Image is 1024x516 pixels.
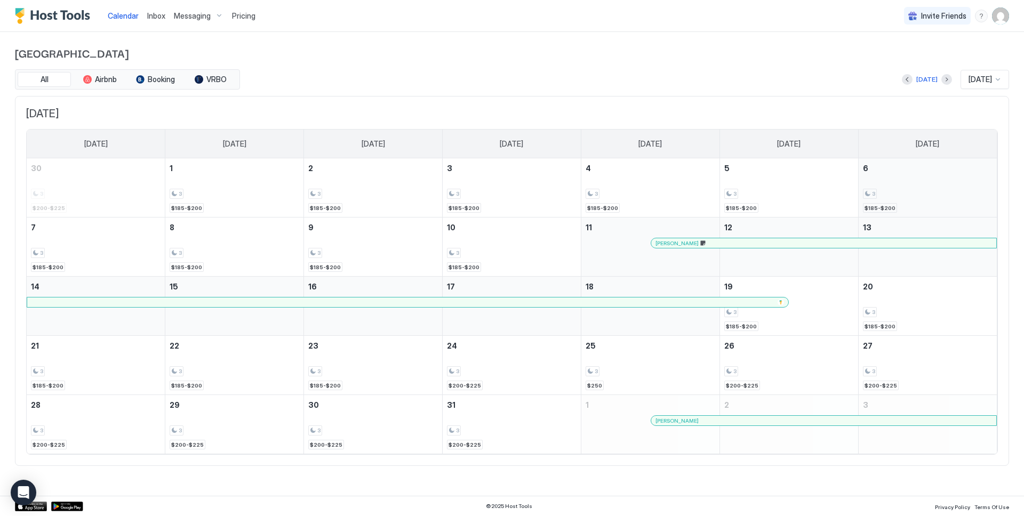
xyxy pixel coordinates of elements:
[165,336,304,395] td: December 22, 2025
[33,264,63,271] span: $185-$200
[108,10,139,21] a: Calendar
[586,400,589,409] span: 1
[921,11,966,21] span: Invite Friends
[724,341,734,350] span: 26
[655,240,699,247] span: [PERSON_NAME]
[310,264,341,271] span: $185-$200
[184,72,237,87] button: VRBO
[586,282,594,291] span: 18
[304,277,443,336] td: December 16, 2025
[858,277,997,336] td: December 20, 2025
[165,395,304,454] td: December 29, 2025
[859,336,997,356] a: December 27, 2025
[863,223,871,232] span: 13
[165,395,303,415] a: December 29, 2025
[308,164,313,173] span: 2
[27,395,165,454] td: December 28, 2025
[443,277,581,336] td: December 17, 2025
[41,75,49,84] span: All
[232,11,255,21] span: Pricing
[165,158,303,178] a: December 1, 2025
[974,501,1009,512] a: Terms Of Use
[719,395,858,454] td: January 2, 2026
[304,277,442,296] a: December 16, 2025
[304,336,442,356] a: December 23, 2025
[720,217,858,237] a: December 12, 2025
[304,158,443,217] td: December 2, 2025
[31,223,36,232] span: 7
[581,217,719,237] a: December 11, 2025
[170,400,180,409] span: 29
[863,341,873,350] span: 27
[31,341,39,350] span: 21
[147,11,165,20] span: Inbox
[171,205,202,212] span: $185-$200
[724,400,729,409] span: 2
[447,282,455,291] span: 17
[456,368,459,375] span: 3
[720,336,858,356] a: December 26, 2025
[304,217,442,237] a: December 9, 2025
[449,205,479,212] span: $185-$200
[443,395,581,454] td: December 31, 2025
[720,395,858,415] a: January 2, 2026
[447,341,457,350] span: 24
[720,277,858,296] a: December 19, 2025
[95,75,117,84] span: Airbnb
[733,190,737,197] span: 3
[489,130,534,158] a: Wednesday
[858,395,997,454] td: January 3, 2026
[456,190,459,197] span: 3
[223,139,246,149] span: [DATE]
[443,217,581,237] a: December 10, 2025
[447,164,452,173] span: 3
[171,382,202,389] span: $185-$200
[31,400,41,409] span: 28
[500,139,523,149] span: [DATE]
[308,282,317,291] span: 16
[858,217,997,277] td: December 13, 2025
[720,158,858,178] a: December 5, 2025
[443,395,581,415] a: December 31, 2025
[975,10,988,22] div: menu
[308,400,319,409] span: 30
[719,277,858,336] td: December 19, 2025
[304,395,442,415] a: December 30, 2025
[858,158,997,217] td: December 6, 2025
[27,217,165,237] a: December 7, 2025
[935,504,970,510] span: Privacy Policy
[992,7,1009,25] div: User profile
[447,223,455,232] span: 10
[935,501,970,512] a: Privacy Policy
[443,158,581,217] td: December 3, 2025
[586,164,591,173] span: 4
[27,277,165,296] a: December 14, 2025
[859,158,997,178] a: December 6, 2025
[719,336,858,395] td: December 26, 2025
[863,282,873,291] span: 20
[726,323,757,330] span: $185-$200
[317,190,321,197] span: 3
[304,217,443,277] td: December 9, 2025
[443,336,581,356] a: December 24, 2025
[31,164,42,173] span: 30
[170,164,173,173] span: 1
[11,480,36,505] div: Open Intercom Messenger
[179,427,182,434] span: 3
[18,72,71,87] button: All
[638,139,662,149] span: [DATE]
[859,217,997,237] a: December 13, 2025
[456,427,459,434] span: 3
[581,158,719,217] td: December 4, 2025
[587,205,618,212] span: $185-$200
[915,73,939,86] button: [DATE]
[941,74,952,85] button: Next month
[308,223,314,232] span: 9
[595,190,598,197] span: 3
[74,130,118,158] a: Sunday
[581,395,719,415] a: January 1, 2026
[170,282,178,291] span: 15
[902,74,913,85] button: Previous month
[40,427,43,434] span: 3
[724,164,730,173] span: 5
